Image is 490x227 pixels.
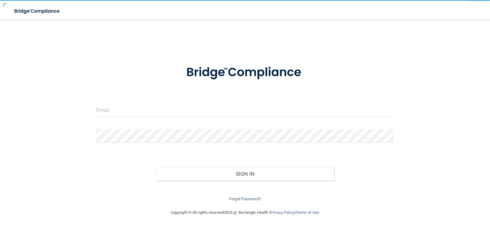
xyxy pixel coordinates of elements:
[156,167,334,181] button: Sign In
[270,210,294,215] a: Privacy Policy
[133,203,357,222] div: Copyright © All rights reserved 2025 @ Rectangle Health | |
[296,210,319,215] a: Terms of Use
[229,197,261,201] a: Forgot Password?
[96,103,394,117] input: Email
[174,57,316,88] img: bridge_compliance_login_screen.278c3ca4.svg
[9,5,66,18] img: bridge_compliance_login_screen.278c3ca4.svg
